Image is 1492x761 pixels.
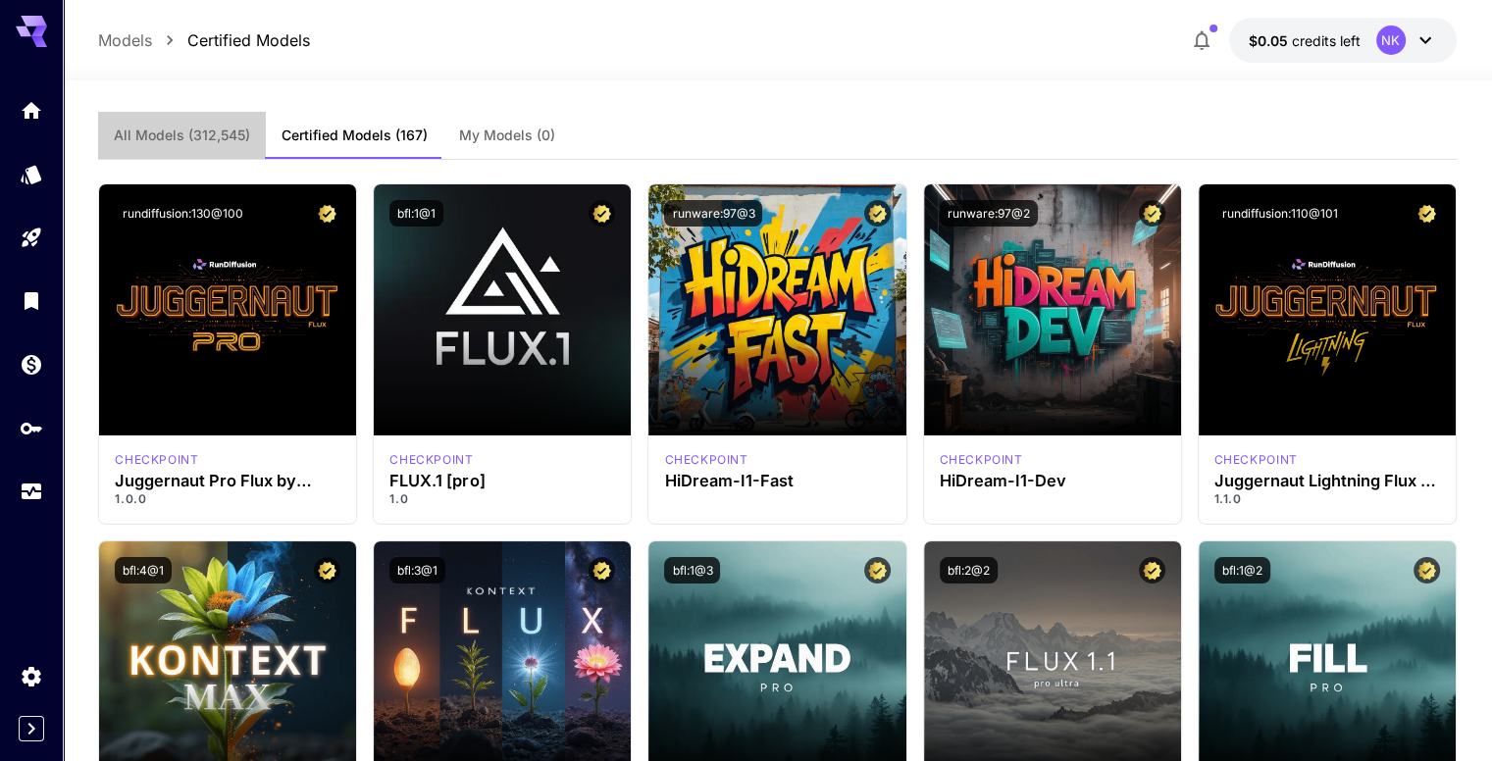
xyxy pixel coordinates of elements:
h3: HiDream-I1-Fast [664,472,890,490]
button: Certified Model – Vetted for best performance and includes a commercial license. [864,200,891,227]
span: All Models (312,545) [114,127,250,144]
h3: Juggernaut Lightning Flux by RunDiffusion [1214,472,1440,490]
div: Home [20,92,43,117]
button: Certified Model – Vetted for best performance and includes a commercial license. [1139,557,1165,583]
p: 1.1.0 [1214,490,1440,508]
button: bfl:3@1 [389,557,445,583]
div: FLUX.1 D [1214,451,1298,469]
button: bfl:1@3 [664,557,720,583]
div: Library [20,288,43,313]
h3: HiDream-I1-Dev [940,472,1165,490]
button: runware:97@3 [664,200,762,227]
p: checkpoint [389,451,473,469]
div: Usage [20,480,43,504]
p: checkpoint [940,451,1023,469]
div: FLUX.1 D [115,451,198,469]
span: $0.05 [1249,32,1292,49]
div: NK [1376,25,1406,55]
div: Wallet [20,352,43,377]
button: Expand sidebar [19,716,44,741]
button: Certified Model – Vetted for best performance and includes a commercial license. [1414,557,1440,583]
button: Certified Model – Vetted for best performance and includes a commercial license. [1139,200,1165,227]
button: bfl:1@2 [1214,557,1270,583]
h3: Juggernaut Pro Flux by RunDiffusion [115,472,340,490]
div: HiDream Fast [664,451,747,469]
p: checkpoint [664,451,747,469]
span: credits left [1292,32,1361,49]
div: API Keys [20,416,43,440]
a: Certified Models [187,28,310,52]
a: Models [98,28,152,52]
button: rundiffusion:130@100 [115,200,251,227]
h3: FLUX.1 [pro] [389,472,615,490]
button: bfl:4@1 [115,557,172,583]
span: Certified Models (167) [282,127,428,144]
button: bfl:2@2 [940,557,998,583]
p: 1.0.0 [115,490,340,508]
div: fluxpro [389,451,473,469]
div: $0.05 [1249,30,1361,51]
button: Certified Model – Vetted for best performance and includes a commercial license. [589,200,615,227]
p: checkpoint [115,451,198,469]
button: Certified Model – Vetted for best performance and includes a commercial license. [864,557,891,583]
div: Playground [20,226,43,250]
span: My Models (0) [459,127,555,144]
button: bfl:1@1 [389,200,443,227]
nav: breadcrumb [98,28,310,52]
button: $0.05NK [1229,18,1457,63]
button: Certified Model – Vetted for best performance and includes a commercial license. [589,557,615,583]
div: HiDream Dev [940,451,1023,469]
div: Settings [20,664,43,688]
p: 1.0 [389,490,615,508]
button: Certified Model – Vetted for best performance and includes a commercial license. [1414,200,1440,227]
button: Certified Model – Vetted for best performance and includes a commercial license. [314,557,340,583]
button: runware:97@2 [940,200,1038,227]
button: Certified Model – Vetted for best performance and includes a commercial license. [314,200,340,227]
p: checkpoint [1214,451,1298,469]
button: rundiffusion:110@101 [1214,200,1346,227]
div: Models [20,162,43,186]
